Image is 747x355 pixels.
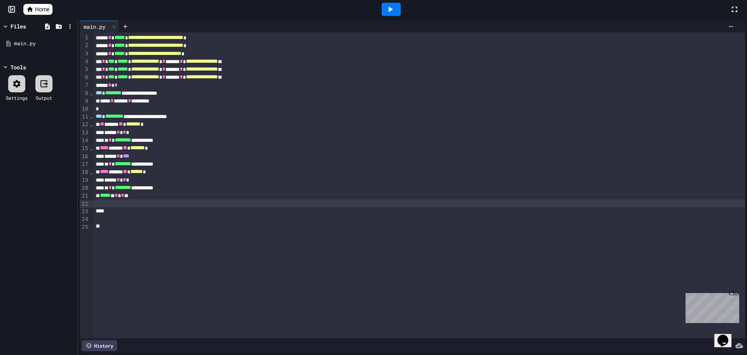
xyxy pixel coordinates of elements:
div: Settings [6,94,28,101]
div: 13 [80,129,89,137]
div: 22 [80,200,89,208]
span: Fold line [89,90,93,96]
span: Home [35,5,49,13]
iframe: chat widget [714,324,739,347]
div: 6 [80,74,89,81]
div: 14 [80,137,89,145]
div: 15 [80,145,89,152]
div: History [82,340,117,351]
div: 21 [80,192,89,200]
div: 8 [80,90,89,97]
div: Tools [11,63,26,71]
div: 2 [80,42,89,49]
div: Files [11,22,26,30]
span: Fold line [89,113,93,120]
div: 11 [80,113,89,121]
div: 23 [80,208,89,215]
span: Fold line [89,121,93,127]
div: 4 [80,58,89,65]
div: 10 [80,105,89,113]
div: main.py [80,23,109,31]
iframe: chat widget [682,290,739,323]
div: 20 [80,184,89,192]
div: main.py [80,21,119,32]
div: Output [36,94,52,101]
a: Home [23,4,53,15]
span: Fold line [89,145,93,151]
div: 1 [80,34,89,42]
div: 19 [80,177,89,184]
div: 17 [80,161,89,168]
div: Chat with us now!Close [3,3,54,49]
div: 24 [80,215,89,223]
div: main.py [14,40,75,48]
div: 18 [80,168,89,176]
div: 5 [80,65,89,73]
div: 7 [80,81,89,89]
div: 12 [80,121,89,129]
div: 3 [80,50,89,58]
div: 16 [80,153,89,161]
div: 9 [80,97,89,105]
div: 25 [80,223,89,231]
span: Fold line [89,169,93,175]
